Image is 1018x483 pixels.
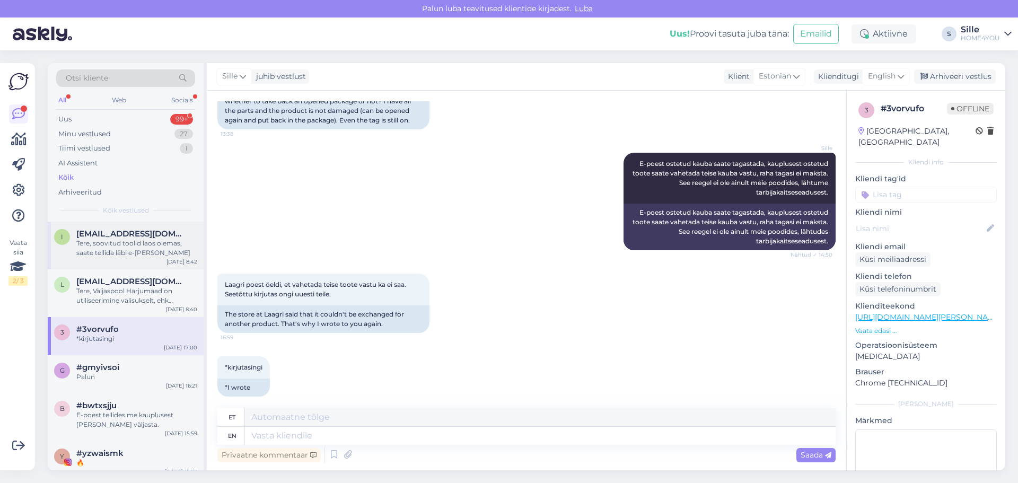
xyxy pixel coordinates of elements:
div: AI Assistent [58,158,98,169]
span: 3 [60,328,64,336]
b: Uus! [670,29,690,39]
span: Sille [222,71,238,82]
div: All [56,93,68,107]
div: 27 [174,129,193,139]
span: E-poest ostetud kauba saate tagastada, kauplusest ostetud toote saate vahetada teise kauba vastu,... [633,160,830,196]
div: Tere, Väljaspool Harjumaad on utiliseerimine välisukselt, ehk [PERSON_NAME] diivani ise õue [PERS... [76,286,197,305]
div: 99+ [170,114,193,125]
div: # 3vorvufo [881,102,947,115]
p: Vaata edasi ... [855,326,997,336]
div: Küsi meiliaadressi [855,252,931,267]
div: Privaatne kommentaar [217,448,321,462]
div: Uus [58,114,72,125]
span: #bwtxsjju [76,401,117,410]
div: [DATE] 16:21 [166,382,197,390]
span: 3 [865,106,868,114]
div: Klienditugi [814,71,859,82]
span: 17:00 [221,397,260,405]
input: Lisa nimi [856,223,985,234]
div: Minu vestlused [58,129,111,139]
div: Kõik [58,172,74,183]
span: 13:38 [221,130,260,138]
p: Kliendi nimi [855,207,997,218]
div: Vaata siia [8,238,28,286]
div: Proovi tasuta juba täna: [670,28,789,40]
span: Offline [947,103,994,115]
span: English [868,71,896,82]
div: S [942,27,956,41]
div: Socials [169,93,195,107]
div: E-poest tellides me kauplusest [PERSON_NAME] väljasta. [76,410,197,429]
span: #gmyivsoi [76,363,119,372]
div: [DATE] 8:40 [166,305,197,313]
p: Klienditeekond [855,301,997,312]
span: b [60,405,65,412]
div: The store at Laagri said that it couldn't be exchanged for another product. That's why I wrote to... [217,305,429,333]
span: lina29@bk.ru [76,277,187,286]
div: 2 / 3 [8,276,28,286]
span: Kõik vestlused [103,206,149,215]
div: [DATE] 8:42 [166,258,197,266]
div: Klient [724,71,750,82]
div: Tiimi vestlused [58,143,110,154]
div: Palun [76,372,197,382]
div: 1 [180,143,193,154]
button: Emailid [793,24,839,44]
div: Web [110,93,128,107]
div: en [228,427,236,445]
div: *I wrote [217,379,270,397]
div: Sille [961,25,1000,34]
span: l [60,280,64,288]
span: Otsi kliente [66,73,108,84]
div: [DATE] 15:59 [165,429,197,437]
span: #3vorvufo [76,324,119,334]
p: Kliendi telefon [855,271,997,282]
div: juhib vestlust [252,71,306,82]
span: Nähtud ✓ 14:50 [791,251,832,259]
p: Kliendi tag'id [855,173,997,185]
div: Arhiveeritud [58,187,102,198]
span: y [60,452,64,460]
span: Sille [793,144,832,152]
a: SilleHOME4YOU [961,25,1012,42]
img: Askly Logo [8,72,29,92]
input: Lisa tag [855,187,997,203]
div: Tere, soovitud toolid laos olemas, saate tellida läbi e-[PERSON_NAME] [76,239,197,258]
p: Operatsioonisüsteem [855,340,997,351]
div: The store said it can't be returned or exchanged. Is this your usual policy or does each store de... [217,73,429,129]
div: [DATE] 17:00 [164,344,197,352]
span: Saada [801,450,831,460]
span: 16:59 [221,333,260,341]
span: Luba [572,4,596,13]
div: Arhiveeri vestlus [914,69,996,84]
span: g [60,366,65,374]
div: Küsi telefoninumbrit [855,282,941,296]
span: *kirjutasingi [225,363,262,371]
div: E-poest ostetud kauba saate tagastada, kauplusest ostetud toote saate vahetada teise kauba vastu,... [624,204,836,250]
span: #yzwaismk [76,449,124,458]
span: Laagri poest öeldi, et vahetada teise toote vastu ka ei saa. Seetõttu kirjutas ongi uuesti teile. [225,280,408,298]
div: [PERSON_NAME] [855,399,997,409]
span: Indianzaikakeila@gmail.com [76,229,187,239]
p: Brauser [855,366,997,377]
p: Kliendi email [855,241,997,252]
span: I [61,233,63,241]
div: et [229,408,235,426]
div: Aktiivne [852,24,916,43]
div: Kliendi info [855,157,997,167]
a: [URL][DOMAIN_NAME][PERSON_NAME] [855,312,1002,322]
p: Chrome [TECHNICAL_ID] [855,377,997,389]
span: Estonian [759,71,791,82]
div: *kirjutasingi [76,334,197,344]
p: Märkmed [855,415,997,426]
p: [MEDICAL_DATA] [855,351,997,362]
div: [DATE] 15:58 [165,468,197,476]
div: 🔥 [76,458,197,468]
div: HOME4YOU [961,34,1000,42]
div: [GEOGRAPHIC_DATA], [GEOGRAPHIC_DATA] [858,126,976,148]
